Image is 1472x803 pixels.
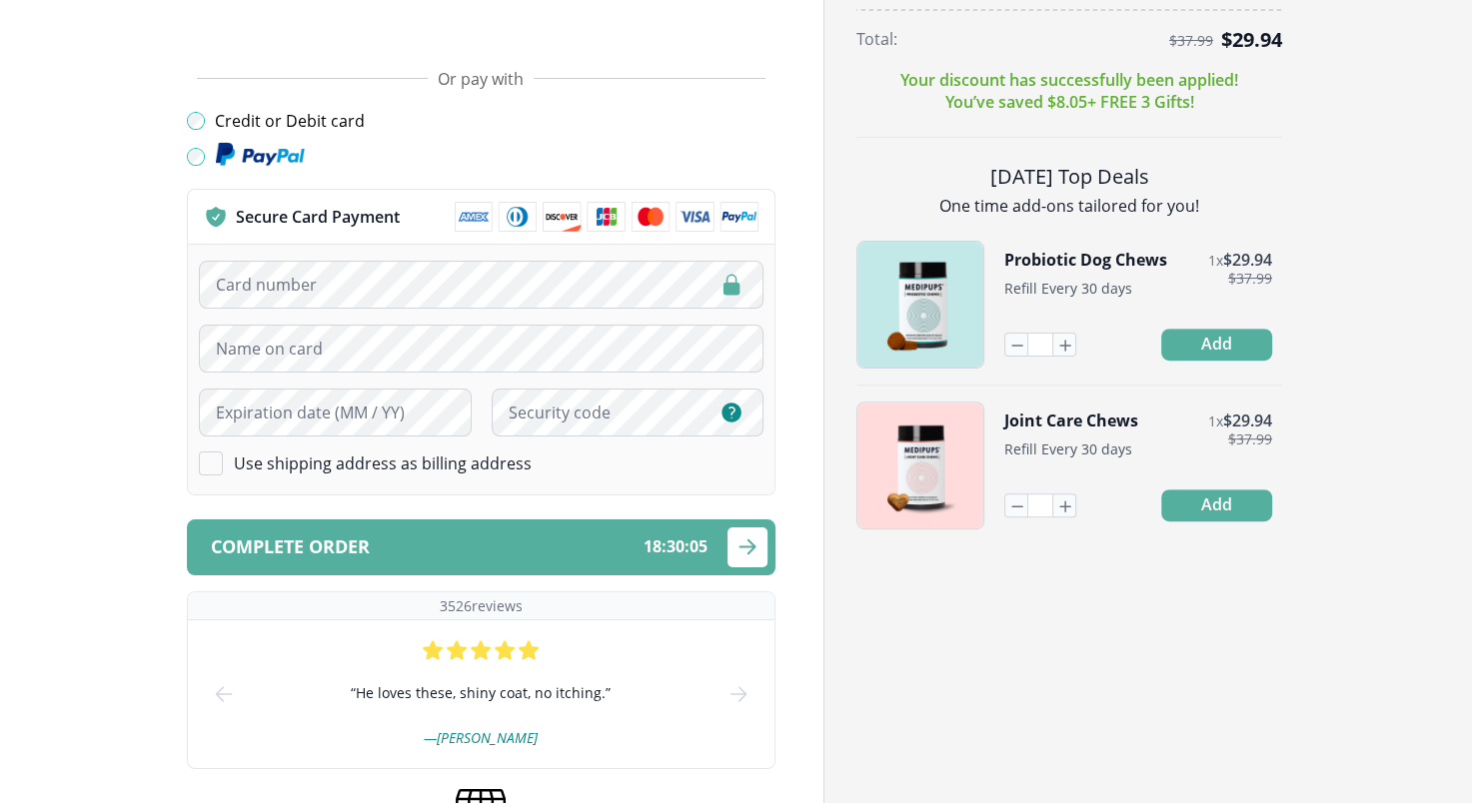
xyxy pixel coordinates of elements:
[856,195,1282,217] p: One time add-ons tailored for you!
[1223,409,1272,431] span: $ 29.94
[1004,279,1132,298] span: Refill Every 30 days
[424,728,538,747] span: — [PERSON_NAME]
[857,242,983,368] img: Probiotic Dog Chews
[856,162,1282,191] h2: [DATE] Top Deals
[1161,489,1272,521] button: Add
[1004,249,1167,271] button: Probiotic Dog Chews
[455,202,758,232] img: payment methods
[1004,439,1132,458] span: Refill Every 30 days
[187,8,775,48] iframe: Secure payment button frame
[215,142,305,168] img: Paypal
[236,206,400,228] p: Secure Card Payment
[187,519,775,575] button: Complete order18:30:05
[857,402,983,528] img: Joint Care Chews
[1223,249,1272,271] span: $ 29.94
[438,68,524,90] span: Or pay with
[1161,329,1272,361] button: Add
[440,596,523,615] p: 3526 reviews
[1169,33,1213,49] span: $ 37.99
[212,620,236,768] button: prev-slide
[351,682,611,704] span: “ He loves these, shiny coat, no itching. ”
[1208,411,1223,430] span: 1 x
[900,69,1238,113] p: Your discount has successfully been applied! You’ve saved $ 8.05 + FREE 3 Gifts!
[1004,409,1138,431] button: Joint Care Chews
[215,110,365,132] label: Credit or Debit card
[727,620,750,768] button: next-slide
[644,537,708,556] span: 18 : 30 : 05
[1228,431,1272,447] span: $ 37.99
[856,28,897,50] span: Total:
[1208,251,1223,270] span: 1 x
[1228,271,1272,287] span: $ 37.99
[1221,26,1282,53] span: $ 29.94
[211,537,370,556] span: Complete order
[234,452,532,474] label: Use shipping address as billing address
